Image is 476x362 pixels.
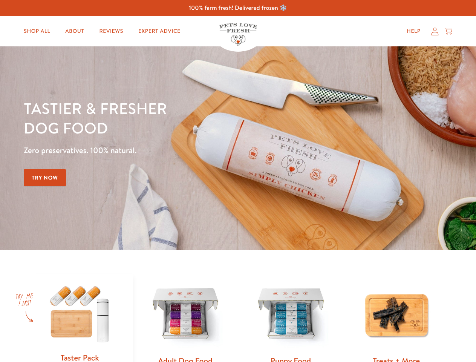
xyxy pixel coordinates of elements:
a: Help [401,24,427,39]
a: Reviews [93,24,129,39]
p: Zero preservatives. 100% natural. [24,144,309,157]
h1: Tastier & fresher dog food [24,98,309,138]
a: Expert Advice [132,24,187,39]
a: About [59,24,90,39]
img: Pets Love Fresh [219,23,257,46]
a: Shop All [18,24,56,39]
a: Try Now [24,169,66,186]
